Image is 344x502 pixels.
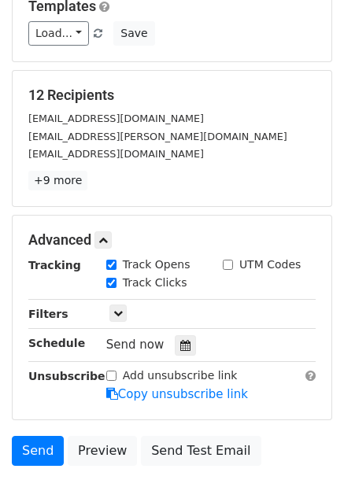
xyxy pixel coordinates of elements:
a: +9 more [28,171,87,190]
a: Send Test Email [141,436,261,466]
a: Preview [68,436,137,466]
small: [EMAIL_ADDRESS][DOMAIN_NAME] [28,113,204,124]
strong: Schedule [28,337,85,349]
h5: Advanced [28,231,316,249]
label: Add unsubscribe link [123,367,238,384]
a: Send [12,436,64,466]
h5: 12 Recipients [28,87,316,104]
label: UTM Codes [239,257,301,273]
iframe: Chat Widget [265,426,344,502]
strong: Filters [28,308,68,320]
small: [EMAIL_ADDRESS][DOMAIN_NAME] [28,148,204,160]
strong: Tracking [28,259,81,271]
strong: Unsubscribe [28,370,105,382]
small: [EMAIL_ADDRESS][PERSON_NAME][DOMAIN_NAME] [28,131,287,142]
a: Copy unsubscribe link [106,387,248,401]
label: Track Opens [123,257,190,273]
label: Track Clicks [123,275,187,291]
span: Send now [106,338,165,352]
a: Load... [28,21,89,46]
button: Save [113,21,154,46]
